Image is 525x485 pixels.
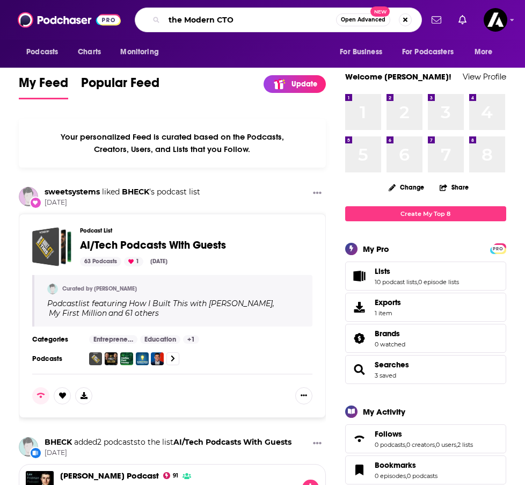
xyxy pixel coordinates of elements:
a: Searches [375,360,409,370]
a: 0 podcasts [407,472,437,480]
h3: Categories [32,335,81,344]
span: , [456,441,457,448]
a: View Profile [463,71,506,82]
span: [DATE] [45,448,291,458]
a: Follows [375,429,473,439]
span: Open Advanced [341,17,385,23]
p: Update [291,79,317,89]
a: Lists [375,266,459,276]
button: Open AdvancedNew [336,13,390,26]
a: Popular Feed [81,75,159,99]
span: PRO [492,245,505,253]
span: For Podcasters [402,45,454,60]
a: 10 podcast lists [375,278,417,286]
button: Show profile menu [484,8,507,32]
span: AI/Tech Podcasts With Guests [32,227,71,266]
a: 0 users [436,441,456,448]
span: For Business [340,45,382,60]
a: AI/Tech Podcasts With Guests [80,240,226,251]
span: [DATE] [45,198,200,207]
span: Exports [375,298,401,307]
button: open menu [19,42,72,62]
img: Motley Fool Money [120,352,133,365]
a: BHECK [122,187,149,197]
a: Education [140,335,180,344]
h3: Podcasts [32,354,81,363]
h4: My First Million [49,309,107,317]
button: open menu [467,42,506,62]
span: Brands [345,324,506,353]
span: Lists [375,266,390,276]
a: Brands [349,331,370,346]
img: Podchaser - Follow, Share and Rate Podcasts [18,10,121,30]
h4: How I Built This with [PERSON_NAME] [129,299,273,308]
p: and 61 others [108,308,159,318]
span: liked [102,187,120,197]
a: 0 podcasts [375,441,405,448]
span: My Feed [19,75,68,97]
span: Podcasts [26,45,58,60]
button: Show More Button [309,437,326,451]
a: How I Built This with [PERSON_NAME] [127,299,273,308]
a: My First Million [47,309,107,317]
div: 63 Podcasts [80,257,121,266]
span: 91 [173,474,178,478]
span: Follows [375,429,402,439]
a: Show notifications dropdown [427,11,446,29]
img: PBD Podcast [151,352,164,365]
span: Lists [345,262,506,291]
img: Something You Should Know [136,352,149,365]
span: , [417,278,418,286]
span: Popular Feed [81,75,159,97]
a: Lists [349,269,370,284]
span: [PERSON_NAME] Podcast [60,470,159,481]
span: Monitoring [120,45,158,60]
span: 1 item [375,309,401,317]
h3: to the list [45,437,291,447]
a: My Feed [19,75,68,99]
a: Charts [71,42,107,62]
span: , [406,472,407,480]
span: Exports [349,300,370,315]
div: New List [30,447,41,459]
button: open menu [113,42,172,62]
a: sweetsystems [19,187,38,206]
button: Show More Button [309,187,326,200]
img: User Profile [484,8,507,32]
img: BHECK [47,284,58,294]
span: , [405,441,406,448]
h3: 's podcast list [45,187,200,197]
img: BHECK [19,437,38,457]
a: 0 episodes [375,472,406,480]
div: 1 [124,257,143,266]
span: More [475,45,493,60]
span: Follows [345,424,506,453]
span: Searches [345,355,506,384]
a: PRO [492,244,505,252]
div: Your personalized Feed is curated based on the Podcasts, Creators, Users, and Lists that you Follow. [19,119,325,168]
span: Bookmarks [375,460,416,470]
span: Bookmarks [345,455,506,484]
a: Welcome [PERSON_NAME]! [345,71,451,82]
button: Change [382,180,431,194]
button: Share [439,177,469,198]
a: Curated by [PERSON_NAME] [62,285,137,292]
a: 0 watched [375,341,405,348]
a: 0 episode lists [418,278,459,286]
span: AI/Tech Podcasts With Guests [80,238,226,252]
span: added 2 podcasts [74,437,137,447]
a: 91 [163,472,178,479]
div: Podcast list featuring [47,299,299,318]
a: BHECK [45,437,72,447]
span: Brands [375,329,400,338]
span: , [435,441,436,448]
a: Bookmarks [375,460,437,470]
a: Brands [375,329,405,338]
a: 3 saved [375,372,396,379]
a: Entrepreneur [89,335,137,344]
button: open menu [395,42,469,62]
